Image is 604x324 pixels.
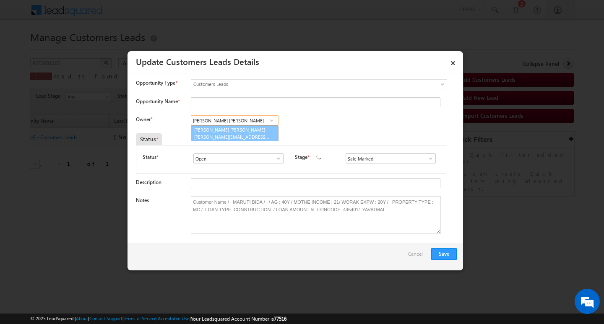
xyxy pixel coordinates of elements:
label: Stage [295,153,307,161]
div: Chat with us now [44,44,141,55]
div: Minimize live chat window [138,4,158,24]
a: Show All Items [266,116,277,124]
label: Notes [136,197,149,203]
a: About [76,316,88,321]
span: Opportunity Type [136,79,175,87]
span: Customers Leads [191,80,413,88]
textarea: Type your message and hit 'Enter' [11,78,153,251]
a: Contact Support [89,316,122,321]
a: Show All Items [271,154,281,163]
a: [PERSON_NAME] [PERSON_NAME] [191,125,279,141]
span: 77516 [274,316,286,322]
input: Type to Search [191,115,279,125]
label: Opportunity Name [136,98,180,104]
label: Description [136,179,161,185]
span: [PERSON_NAME][EMAIL_ADDRESS][PERSON_NAME][DOMAIN_NAME] [194,134,270,140]
a: × [446,54,460,69]
img: d_60004797649_company_0_60004797649 [14,44,35,55]
a: Customers Leads [191,79,447,89]
span: Your Leadsquared Account Number is [191,316,286,322]
label: Status [143,153,156,161]
a: Acceptable Use [158,316,190,321]
a: Update Customers Leads Details [136,55,259,67]
label: Owner [136,116,152,122]
a: Terms of Service [124,316,156,321]
a: Cancel [408,248,427,264]
em: Start Chat [114,258,152,270]
input: Type to Search [193,153,284,163]
span: © 2025 LeadSquared | | | | | [30,315,286,323]
a: Show All Items [423,154,434,163]
input: Type to Search [346,153,436,163]
div: Status [136,133,162,145]
button: Save [431,248,457,260]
